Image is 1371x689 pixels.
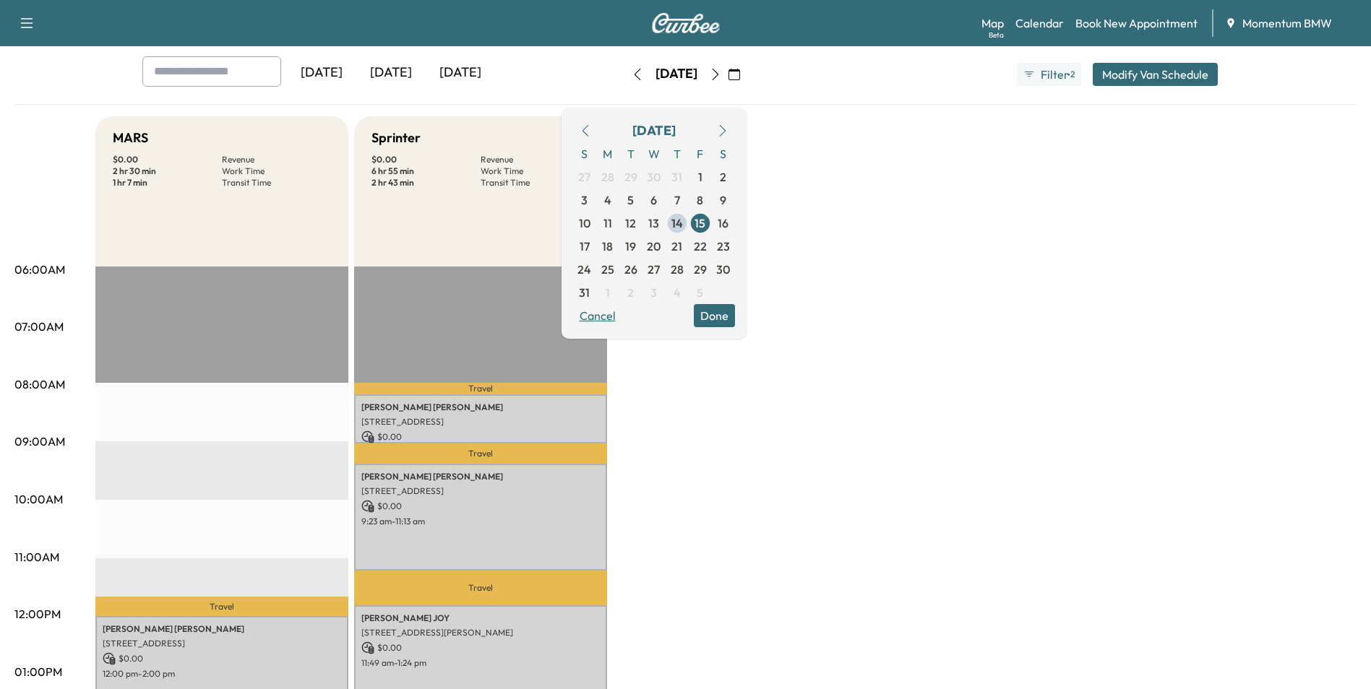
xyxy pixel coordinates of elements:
span: 16 [718,214,729,232]
p: [PERSON_NAME] [PERSON_NAME] [361,471,600,482]
a: Calendar [1015,14,1064,32]
p: 11:00AM [14,548,59,565]
span: S [712,142,735,165]
p: 2 hr 43 min [371,177,481,188]
span: 23 [717,238,730,255]
span: 1 [698,168,702,186]
span: 17 [580,238,590,255]
p: 9:23 am - 11:13 am [361,516,600,527]
span: 27 [648,261,660,278]
p: 07:00AM [14,318,64,335]
span: T [666,142,689,165]
p: [PERSON_NAME] JOY [361,612,600,624]
a: MapBeta [981,14,1004,32]
span: 30 [647,168,661,186]
span: 12 [625,214,636,232]
p: 01:00PM [14,663,62,680]
span: 26 [624,261,637,278]
p: Transit Time [481,177,590,188]
div: [DATE] [426,56,495,90]
p: Travel [95,597,348,616]
div: [DATE] [356,56,426,90]
p: $ 0.00 [361,500,600,513]
span: 27 [578,168,590,186]
span: Momentum BMW [1242,14,1332,32]
p: $ 0.00 [361,430,600,443]
p: $ 0.00 [371,154,481,165]
span: 1 [606,284,610,301]
span: 10 [579,214,590,232]
p: 08:00AM [14,376,65,393]
span: 31 [579,284,590,301]
span: S [573,142,596,165]
span: 13 [648,214,659,232]
img: Curbee Logo [651,13,721,33]
p: Transit Time [222,177,331,188]
p: 09:00AM [14,433,65,450]
p: Work Time [481,165,590,177]
p: 2 hr 30 min [113,165,222,177]
h5: Sprinter [371,128,421,148]
p: 12:00 pm - 2:00 pm [103,668,341,680]
span: 4 [604,191,611,209]
p: [STREET_ADDRESS] [361,485,600,497]
span: 11 [603,214,612,232]
p: Travel [354,443,607,464]
span: 5 [697,284,703,301]
button: Done [694,304,735,327]
span: 14 [671,214,683,232]
span: F [689,142,712,165]
div: [DATE] [287,56,356,90]
span: 9 [720,191,726,209]
p: 06:00AM [14,261,65,278]
button: Modify Van Schedule [1093,63,1218,86]
span: T [619,142,642,165]
p: 12:00PM [14,605,61,623]
div: [DATE] [656,65,697,83]
div: [DATE] [632,121,676,141]
p: 1 hr 7 min [113,177,222,188]
span: 22 [694,238,707,255]
span: 2 [720,168,726,186]
span: 28 [601,168,614,186]
p: [STREET_ADDRESS] [103,638,341,649]
p: Revenue [481,154,590,165]
button: Filter●2 [1017,63,1080,86]
span: 30 [716,261,730,278]
a: Book New Appointment [1075,14,1198,32]
span: 2 [627,284,634,301]
span: 15 [695,214,705,232]
span: 8 [697,191,703,209]
button: Cancel [573,304,622,327]
span: 6 [650,191,657,209]
span: 28 [671,261,684,278]
span: 18 [602,238,613,255]
p: [PERSON_NAME] [PERSON_NAME] [103,623,341,635]
p: [STREET_ADDRESS][PERSON_NAME] [361,627,600,638]
p: $ 0.00 [361,641,600,654]
span: 25 [601,261,614,278]
p: Travel [354,571,607,605]
span: Filter [1041,66,1067,83]
h5: MARS [113,128,148,148]
p: 11:49 am - 1:24 pm [361,657,600,669]
span: 3 [650,284,657,301]
p: Work Time [222,165,331,177]
div: Beta [989,30,1004,40]
span: 29 [694,261,707,278]
span: 31 [671,168,682,186]
span: 2 [1070,69,1075,80]
span: M [596,142,619,165]
span: ● [1067,71,1070,78]
span: 7 [674,191,680,209]
p: [PERSON_NAME] [PERSON_NAME] [361,402,600,413]
span: 4 [674,284,681,301]
span: 5 [627,191,634,209]
p: 6 hr 55 min [371,165,481,177]
span: 21 [671,238,682,255]
p: Travel [354,383,607,394]
span: 3 [581,191,588,209]
p: 10:00AM [14,490,63,508]
span: 20 [647,238,661,255]
p: $ 0.00 [113,154,222,165]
